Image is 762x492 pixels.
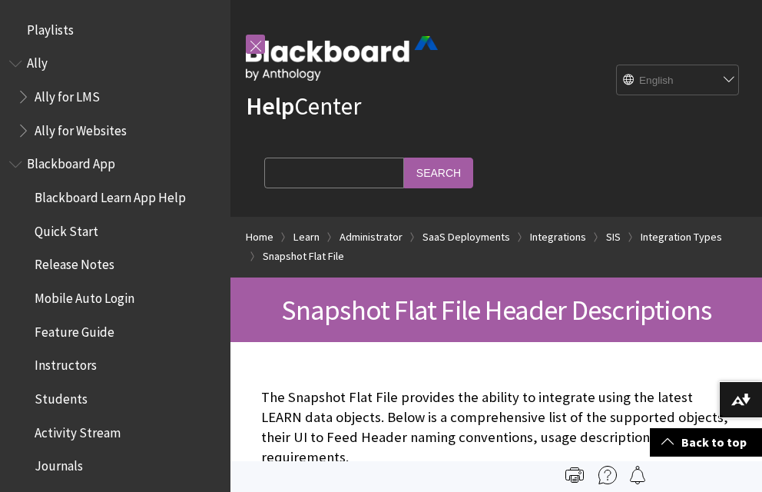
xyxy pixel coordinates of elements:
a: Integration Types [641,228,722,247]
a: SaaS Deployments [422,228,510,247]
span: Instructors [35,353,97,374]
span: Feature Guide [35,319,114,340]
span: Journals [35,454,83,474]
select: Site Language Selector [617,65,740,96]
a: Learn [293,228,320,247]
nav: Book outline for Anthology Ally Help [9,51,221,144]
img: Print [565,466,584,484]
strong: Help [246,91,294,121]
a: Snapshot Flat File [263,247,344,266]
input: Search [404,158,473,188]
span: Ally [27,51,48,71]
img: More help [598,466,617,484]
span: Release Notes [35,252,114,273]
a: Integrations [530,228,586,247]
span: Playlists [27,17,74,38]
span: Students [35,386,88,407]
span: Blackboard App [27,151,115,172]
span: Snapshot Flat File Header Descriptions [281,292,712,327]
a: Back to top [650,428,762,457]
a: Home [246,228,273,247]
span: Mobile Auto Login [35,285,134,306]
span: Quick Start [35,218,98,239]
span: Blackboard Learn App Help [35,184,186,205]
img: Follow this page [628,466,647,484]
nav: Book outline for Playlists [9,17,221,43]
img: Blackboard by Anthology [246,36,438,81]
span: Ally for Websites [35,118,127,138]
span: Activity Stream [35,420,121,440]
a: HelpCenter [246,91,361,121]
a: Administrator [340,228,403,247]
span: Ally for LMS [35,84,100,105]
p: The Snapshot Flat File provides the ability to integrate using the latest LEARN data objects. Bel... [261,387,731,468]
a: SIS [606,228,621,247]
